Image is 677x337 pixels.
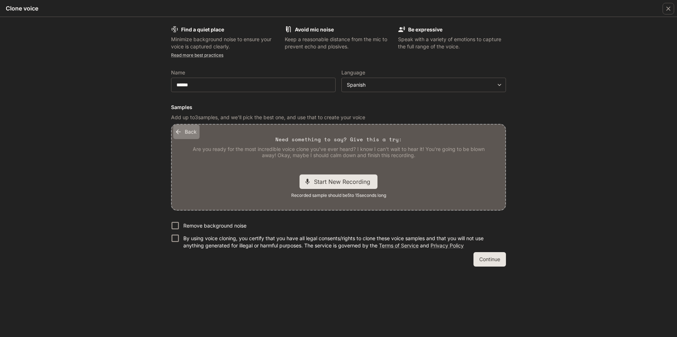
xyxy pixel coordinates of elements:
a: Privacy Policy [431,242,464,249]
p: Keep a reasonable distance from the mic to prevent echo and plosives. [285,36,393,50]
p: Remove background noise [183,222,246,229]
a: Terms of Service [379,242,419,249]
div: Spanish [342,81,506,88]
div: Start New Recording [300,174,377,189]
b: Be expressive [408,26,442,33]
button: Back [173,125,200,139]
p: Need something to say? Give this a try: [275,136,402,143]
p: Minimize background noise to ensure your voice is captured clearly. [171,36,279,50]
span: Recorded sample should be 5 to 15 seconds long [291,192,386,199]
a: Read more best practices [171,52,223,58]
p: Add up to 3 samples, and we'll pick the best one, and use that to create your voice [171,114,506,121]
div: Spanish [347,81,494,88]
h6: Samples [171,104,506,111]
p: Speak with a variety of emotions to capture the full range of the voice. [398,36,506,50]
h5: Clone voice [6,4,38,12]
p: By using voice cloning, you certify that you have all legal consents/rights to clone these voice ... [183,235,500,249]
button: Continue [473,252,506,267]
p: Language [341,70,365,75]
span: Start New Recording [314,177,375,186]
b: Find a quiet place [181,26,224,33]
b: Avoid mic noise [295,26,334,33]
p: Are you ready for the most incredible voice clone you've ever heard? I know I can't wait to hear ... [189,146,488,159]
p: Name [171,70,185,75]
